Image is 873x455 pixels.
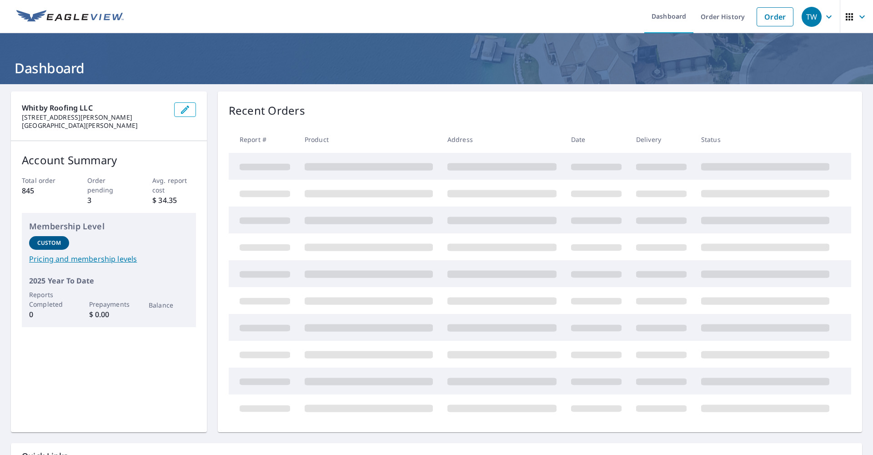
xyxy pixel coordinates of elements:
p: 845 [22,185,65,196]
p: Balance [149,300,189,310]
h1: Dashboard [11,59,862,77]
p: $ 34.35 [152,195,196,206]
div: TW [802,7,822,27]
p: $ 0.00 [89,309,129,320]
th: Address [440,126,564,153]
p: Account Summary [22,152,196,168]
p: Total order [22,176,65,185]
p: 0 [29,309,69,320]
p: Order pending [87,176,131,195]
p: Avg. report cost [152,176,196,195]
th: Date [564,126,629,153]
p: 3 [87,195,131,206]
a: Order [757,7,793,26]
img: EV Logo [16,10,124,24]
p: 2025 Year To Date [29,275,189,286]
th: Status [694,126,837,153]
p: Whitby Roofing LLC [22,102,167,113]
a: Pricing and membership levels [29,253,189,264]
p: Custom [37,239,61,247]
p: [STREET_ADDRESS][PERSON_NAME] [22,113,167,121]
p: [GEOGRAPHIC_DATA][PERSON_NAME] [22,121,167,130]
th: Delivery [629,126,694,153]
p: Reports Completed [29,290,69,309]
p: Prepayments [89,299,129,309]
th: Report # [229,126,297,153]
p: Membership Level [29,220,189,233]
p: Recent Orders [229,102,305,119]
th: Product [297,126,440,153]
